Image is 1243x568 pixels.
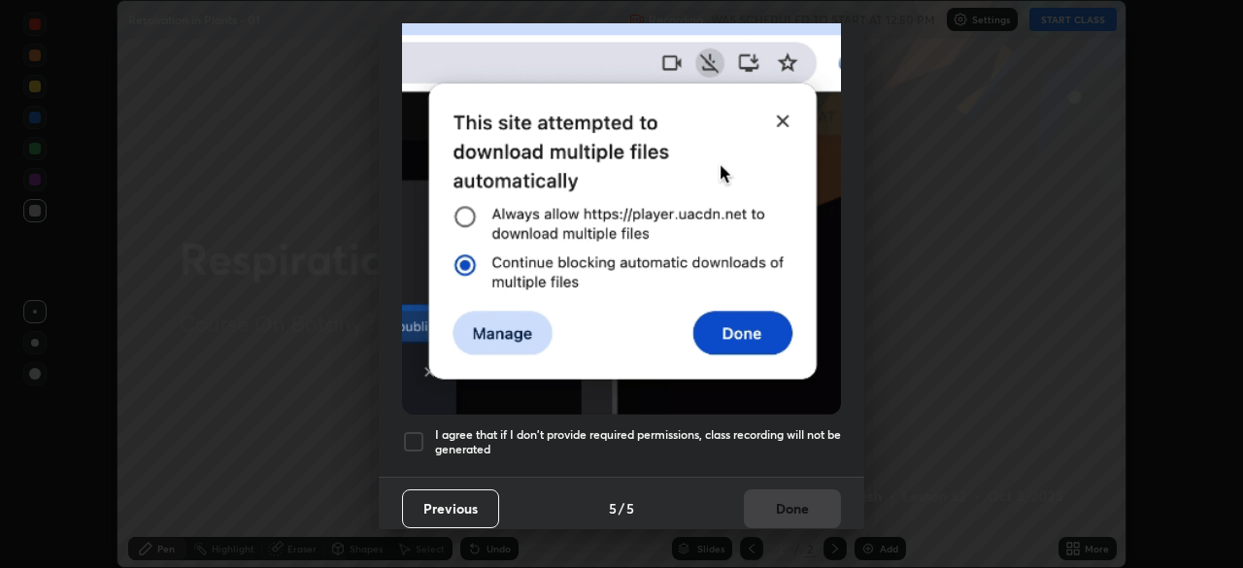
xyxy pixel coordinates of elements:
h4: 5 [609,498,617,518]
h5: I agree that if I don't provide required permissions, class recording will not be generated [435,427,841,457]
h4: / [619,498,624,518]
h4: 5 [626,498,634,518]
button: Previous [402,489,499,528]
